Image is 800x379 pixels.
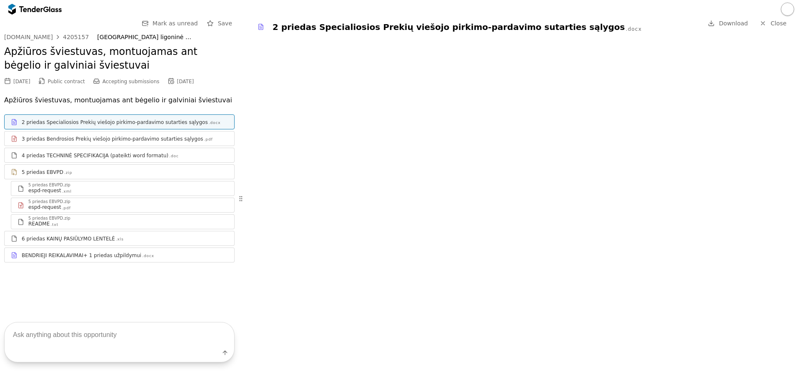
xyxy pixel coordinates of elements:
div: .docx [209,120,221,126]
a: 4 priedas TECHNINĖ SPECIFIKACIJA (pateikti word formatu).doc [4,148,235,163]
div: 6 priedas KAINŲ PASIŪLYMO LENTELĖ [22,235,115,242]
span: Mark as unread [152,20,198,27]
div: .docx [142,253,154,259]
div: .zip [64,170,72,176]
span: Accepting submissions [102,79,160,84]
a: 2 priedas Specialiosios Prekių viešojo pirkimo-pardavimo sutarties sąlygos.docx [4,114,235,129]
p: Apžiūros šviestuvas, montuojamas ant bėgelio ir galviniai šviestuvai [4,94,235,106]
span: Public contract [48,79,85,84]
div: .pdf [204,137,213,142]
div: .docx [626,26,642,33]
button: Mark as unread [139,18,200,29]
div: [DATE] [177,79,194,84]
div: BENDRIEJI REIKALAVIMAI+ 1 priedas užpildymui [22,252,141,259]
div: [DATE] [13,79,30,84]
div: 5 priedas EBVPD.zip [28,216,70,220]
h2: Apžiūros šviestuvas, montuojamas ant bėgelio ir galviniai šviestuvai [4,45,235,73]
div: .pdf [62,206,71,211]
span: Download [719,20,748,27]
div: 2 priedas Specialiosios Prekių viešojo pirkimo-pardavimo sutarties sąlygos [22,119,208,126]
a: 6 priedas KAINŲ PASIŪLYMO LENTELĖ.xls [4,231,235,246]
span: Save [218,20,232,27]
div: [GEOGRAPHIC_DATA] ligoninė [GEOGRAPHIC_DATA] ([GEOGRAPHIC_DATA]) [97,34,226,41]
a: BENDRIEJI REIKALAVIMAI+ 1 priedas užpildymui.docx [4,248,235,263]
div: 3 priedas Bendrosios Prekių viešojo pirkimo-pardavimo sutarties sąlygos [22,136,203,142]
span: Close [770,20,786,27]
a: Download [705,18,750,29]
div: 5 priedas EBVPD.zip [28,183,70,187]
a: [DOMAIN_NAME]4205157 [4,34,89,40]
div: .xml [62,189,72,194]
div: espd-request [28,187,61,194]
div: 2 priedas Specialiosios Prekių viešojo pirkimo-pardavimo sutarties sąlygos [272,21,625,33]
div: .txt [50,222,58,228]
div: 5 priedas EBVPD.zip [28,200,70,204]
a: 5 priedas EBVPD.zipespd-request.pdf [11,198,235,213]
div: .xls [116,237,124,242]
a: 3 priedas Bendrosios Prekių viešojo pirkimo-pardavimo sutarties sąlygos.pdf [4,131,235,146]
button: Save [205,18,235,29]
a: 5 priedas EBVPD.zip [4,164,235,179]
div: [DOMAIN_NAME] [4,34,53,40]
div: 4 priedas TECHNINĖ SPECIFIKACIJA (pateikti word formatu) [22,152,168,159]
div: espd-request [28,204,61,211]
a: Close [755,18,792,29]
div: 4205157 [63,34,89,40]
div: .doc [169,154,179,159]
div: 5 priedas EBVPD [22,169,63,176]
div: README [28,220,50,227]
a: 5 priedas EBVPD.zipespd-request.xml [11,181,235,196]
a: 5 priedas EBVPD.zipREADME.txt [11,214,235,229]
